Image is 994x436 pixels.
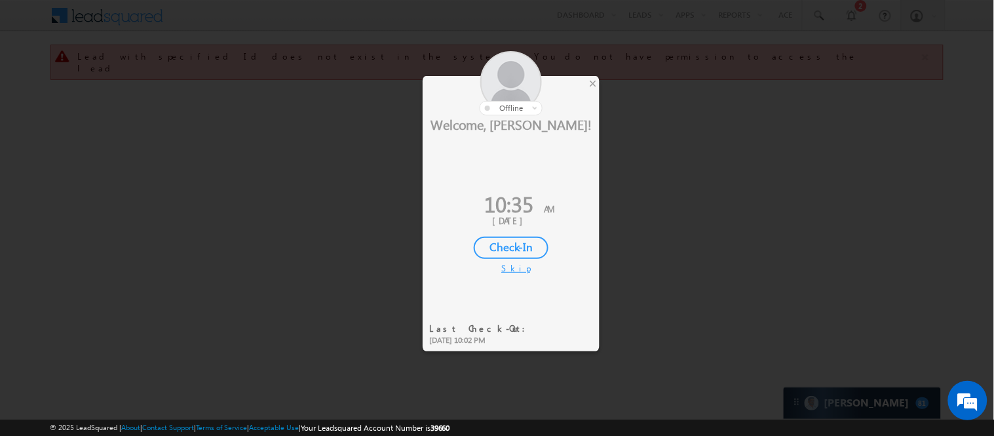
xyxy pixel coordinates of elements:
div: Skip [501,262,521,274]
a: Terms of Service [196,423,247,431]
div: × [586,76,600,90]
div: Check-In [474,237,548,259]
div: Welcome, [PERSON_NAME]! [423,115,600,132]
div: [DATE] [432,215,590,227]
span: offline [499,103,523,113]
span: Your Leadsquared Account Number is [301,423,450,433]
span: 39660 [430,423,450,433]
span: 10:35 [484,189,533,218]
a: About [121,423,140,431]
span: © 2025 LeadSquared | | | | | [50,422,450,434]
div: [DATE] 10:02 PM [429,334,533,346]
span: AM [544,203,554,214]
a: Contact Support [142,423,194,431]
div: Last Check-Out: [429,323,533,334]
a: Acceptable Use [249,423,299,431]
